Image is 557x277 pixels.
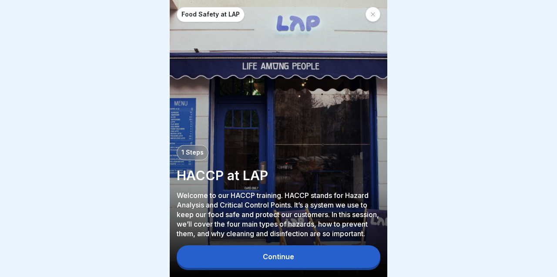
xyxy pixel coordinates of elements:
[263,253,294,261] div: Continue
[181,149,204,156] p: 1 Steps
[177,191,380,238] p: Welcome to our HACCP training. HACCP stands for Hazard Analysis and Critical Control Points. It’s...
[177,245,380,268] button: Continue
[181,11,240,18] p: Food Safety at LAP
[177,167,380,184] p: HACCP at LAP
